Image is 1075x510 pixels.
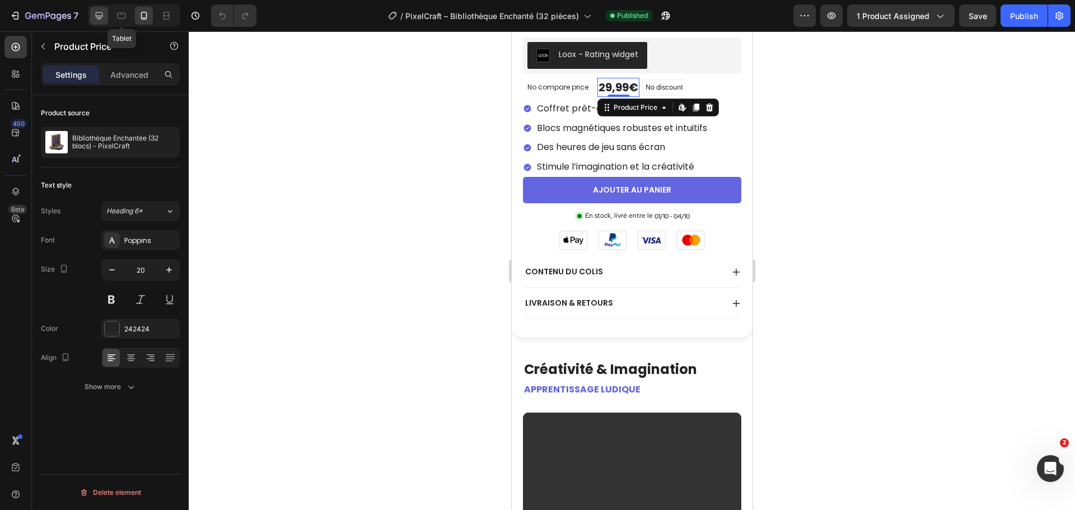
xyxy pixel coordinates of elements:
div: Show more [85,381,137,392]
span: PixelCraft – Bibliothèque Enchanté (32 pièces) [405,10,579,22]
p: Advanced [110,69,148,81]
button: 1 product assigned [847,4,955,27]
button: Publish [1001,4,1048,27]
button: Show more [41,377,180,397]
span: 1 product assigned [857,10,929,22]
span: Heading 6* [106,206,143,216]
span: 2 [1060,438,1069,447]
div: Undo/Redo [211,4,256,27]
iframe: Intercom live chat [1037,455,1064,482]
p: Bibliothèque Enchantée (32 blocs) - PixelCraft [72,134,175,150]
img: product feature img [45,131,68,153]
div: Align [41,350,72,366]
div: Product source [41,108,90,118]
button: Delete element [41,484,180,502]
div: Color [41,324,58,334]
p: Product Price [54,40,149,53]
div: Styles [41,206,60,216]
div: Font [41,235,55,245]
div: Size [41,262,71,277]
p: Settings [55,69,87,81]
div: Delete element [80,486,141,499]
button: 7 [4,4,83,27]
span: Save [969,11,987,21]
span: / [400,10,403,22]
span: Published [617,11,648,21]
div: Poppins [124,236,177,246]
div: Text style [41,180,72,190]
div: Beta [8,205,27,214]
div: 450 [11,119,27,128]
iframe: Design area [512,31,752,510]
div: 242424 [124,324,177,334]
button: Save [959,4,996,27]
button: Heading 6* [101,201,180,221]
div: Publish [1010,10,1038,22]
p: 7 [73,9,78,22]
